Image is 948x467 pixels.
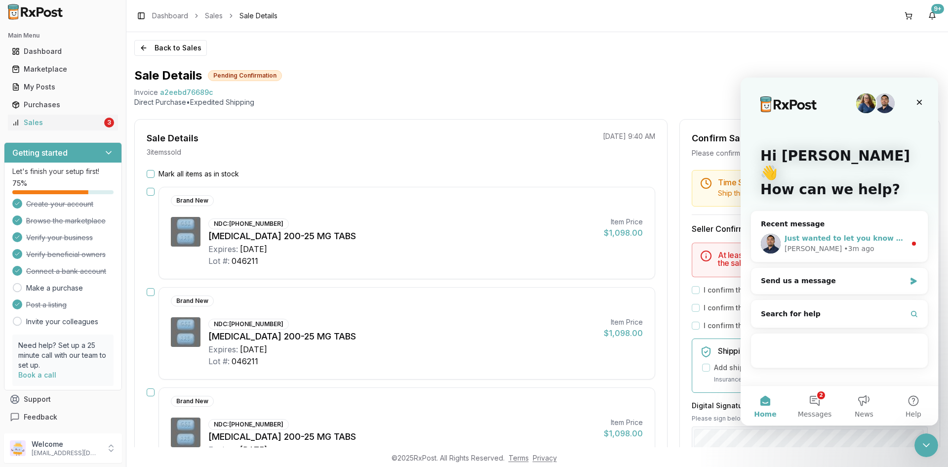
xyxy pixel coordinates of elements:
[26,300,67,310] span: Post a listing
[509,454,529,462] a: Terms
[104,118,114,127] div: 3
[718,347,919,355] h5: Shipping Insurance
[170,16,188,34] div: Close
[232,255,258,267] div: 046211
[44,157,536,165] span: Just wanted to let you know [DATE] i will be off but someone will still be available to help. Als...
[26,317,98,327] a: Invite your colleagues
[239,11,277,21] span: Sale Details
[208,430,596,444] div: [MEDICAL_DATA] 200-25 MG TABS
[604,317,643,327] div: Item Price
[160,87,213,97] span: a2eebd76689c
[8,96,118,114] a: Purchases
[4,97,122,113] button: Purchases
[714,363,903,373] label: Add shipping insurance for $0.00 ( 1.5 % of order value)
[4,408,122,426] button: Feedback
[924,8,940,24] button: 9+
[604,418,643,427] div: Item Price
[147,147,181,157] p: 3 item s sold
[13,333,36,340] span: Home
[49,308,99,348] button: Messages
[165,333,181,340] span: Help
[240,243,267,255] div: [DATE]
[704,321,858,331] label: I confirm that all expiration dates are correct
[692,401,928,411] h3: Digital Signature
[718,189,851,197] span: Ship this package by end of day [DATE] .
[18,371,56,379] a: Book a call
[26,216,106,226] span: Browse the marketplace
[208,70,282,81] div: Pending Confirmation
[158,169,239,179] label: Mark all items as in stock
[171,418,200,447] img: Descovy 200-25 MG TABS
[152,11,277,21] nav: breadcrumb
[692,131,748,145] div: Confirm Sale
[134,97,940,107] p: Direct Purchase • Expedited Shipping
[741,78,938,425] iframe: Intercom live chat
[208,444,238,456] div: Expires:
[12,147,68,159] h3: Getting started
[931,4,944,14] div: 9+
[32,449,100,457] p: [EMAIL_ADDRESS][DOMAIN_NAME]
[208,419,289,430] div: NDC: [PHONE_NUMBER]
[171,217,200,247] img: Descovy 200-25 MG TABS
[604,427,643,439] div: $1,098.00
[208,330,596,343] div: [MEDICAL_DATA] 200-25 MG TABS
[20,198,165,209] div: Send us a message
[32,439,100,449] p: Welcome
[692,148,928,158] div: Please confirm you have all items in stock before proceeding
[240,343,267,355] div: [DATE]
[914,433,938,457] iframe: Intercom live chat
[26,233,93,243] span: Verify your business
[718,251,919,267] h5: At least one item must be marked as in stock to confirm the sale.
[604,227,643,239] div: $1,098.00
[12,46,114,56] div: Dashboard
[26,250,106,259] span: Verify beneficial owners
[714,375,919,384] p: Insurance covers loss, damage, or theft during transit.
[26,266,106,276] span: Connect a bank account
[4,390,122,408] button: Support
[4,43,122,59] button: Dashboard
[533,454,557,462] a: Privacy
[12,82,114,92] div: My Posts
[12,100,114,110] div: Purchases
[14,226,183,246] button: Search for help
[4,61,122,77] button: Marketplace
[10,440,26,456] img: User avatar
[18,340,108,370] p: Need help? Set up a 25 minute call with our team to set up.
[692,415,928,423] p: Please sign below to confirm your acceptance of this order
[704,285,923,295] label: I confirm that the 0 selected items are in stock and ready to ship
[44,166,101,176] div: [PERSON_NAME]
[232,355,258,367] div: 046211
[12,118,102,127] div: Sales
[171,296,214,306] div: Brand New
[603,131,655,141] p: [DATE] 9:40 AM
[208,343,238,355] div: Expires:
[8,114,118,131] a: Sales3
[148,308,197,348] button: Help
[604,217,643,227] div: Item Price
[12,64,114,74] div: Marketplace
[152,11,188,21] a: Dashboard
[147,131,198,145] div: Sale Details
[604,327,643,339] div: $1,098.00
[692,223,928,235] h3: Seller Confirmation
[8,78,118,96] a: My Posts
[4,4,67,20] img: RxPost Logo
[4,79,122,95] button: My Posts
[208,218,289,229] div: NDC: [PHONE_NUMBER]
[8,60,118,78] a: Marketplace
[8,32,118,40] h2: Main Menu
[114,333,133,340] span: News
[208,243,238,255] div: Expires:
[12,178,27,188] span: 75 %
[134,40,207,56] button: Back to Sales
